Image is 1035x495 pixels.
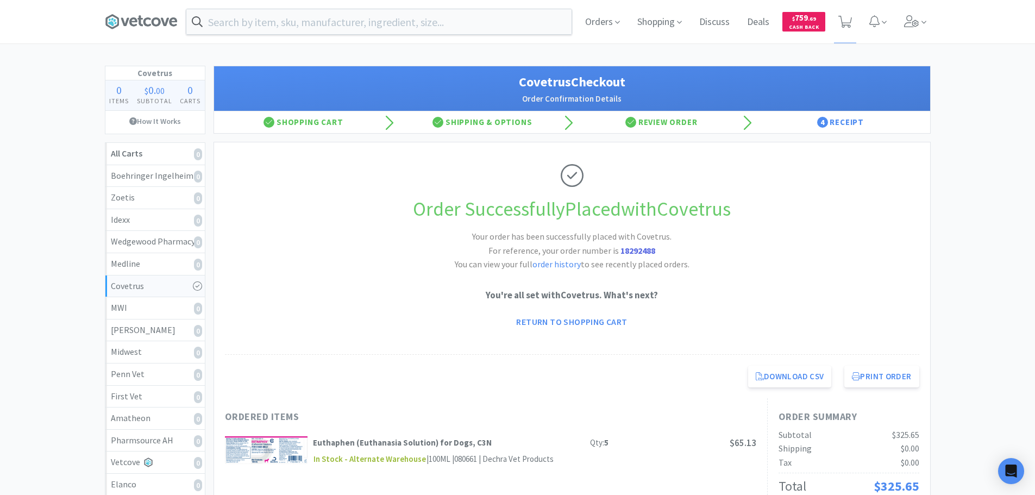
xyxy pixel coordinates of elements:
[111,257,199,271] div: Medline
[488,245,655,256] span: For reference, your order number is
[194,236,202,248] i: 0
[792,15,795,22] span: $
[194,479,202,491] i: 0
[105,96,133,106] h4: Items
[450,453,554,466] div: | 080661 | Dechra Vet Products
[779,442,812,456] div: Shipping
[426,454,450,464] span: | 100ML
[194,391,202,403] i: 0
[105,319,205,342] a: [PERSON_NAME]0
[111,191,199,205] div: Zoetis
[156,85,165,96] span: 00
[194,435,202,447] i: 0
[782,7,825,36] a: $759.69Cash Back
[105,275,205,298] a: Covetrus
[194,303,202,315] i: 0
[111,390,199,404] div: First Vet
[105,143,205,165] a: All Carts0
[751,111,930,133] div: Receipt
[111,323,199,337] div: [PERSON_NAME]
[214,111,393,133] div: Shopping Cart
[620,245,655,256] strong: 18292488
[313,453,426,466] span: In Stock - Alternate Warehouse
[111,434,199,448] div: Pharmsource AH
[105,408,205,430] a: Amatheon0
[509,311,635,333] a: Return to Shopping Cart
[187,83,193,97] span: 0
[779,456,792,470] div: Tax
[748,366,832,387] a: Download CSV
[111,367,199,381] div: Penn Vet
[133,96,176,106] h4: Subtotal
[779,409,919,425] h1: Order Summary
[105,111,205,131] a: How It Works
[111,279,199,293] div: Covetrus
[105,165,205,187] a: Boehringer Ingelheim0
[194,457,202,469] i: 0
[808,15,816,22] span: . 69
[194,192,202,204] i: 0
[194,325,202,337] i: 0
[789,24,819,32] span: Cash Back
[743,17,774,27] a: Deals
[844,366,919,387] button: Print Order
[901,457,919,468] span: $0.00
[194,215,202,227] i: 0
[111,455,199,469] div: Vetcove
[111,345,199,359] div: Midwest
[194,148,202,160] i: 0
[225,409,551,425] h1: Ordered Items
[145,85,148,96] span: $
[194,369,202,381] i: 0
[111,235,199,249] div: Wedgewood Pharmacy
[111,148,142,159] strong: All Carts
[313,437,492,448] strong: Euthaphen (Euthanasia Solution) for Dogs, C3N
[779,428,812,442] div: Subtotal
[817,117,828,128] span: 4
[105,430,205,452] a: Pharmsource AH0
[105,452,205,474] a: Vetcove0
[133,85,176,96] div: .
[225,193,919,225] h1: Order Successfully Placed with Covetrus
[892,429,919,440] span: $325.65
[111,301,199,315] div: MWI
[695,17,734,27] a: Discuss
[998,458,1024,484] div: Open Intercom Messenger
[105,297,205,319] a: MWI0
[116,83,122,97] span: 0
[194,171,202,183] i: 0
[409,230,735,272] h2: Your order has been successfully placed with Covetrus. You can view your full to see recently pla...
[111,169,199,183] div: Boehringer Ingelheim
[105,66,205,80] h1: Covetrus
[111,411,199,425] div: Amatheon
[225,92,919,105] h2: Order Confirmation Details
[590,436,609,449] div: Qty:
[105,187,205,209] a: Zoetis0
[901,443,919,454] span: $0.00
[186,9,572,34] input: Search by item, sku, manufacturer, ingredient, size...
[730,437,756,449] span: $65.13
[105,231,205,253] a: Wedgewood Pharmacy0
[105,253,205,275] a: Medline0
[225,288,919,303] p: You're all set with Covetrus . What's next?
[225,436,308,464] img: 4ab372e94aa34311a5d454265fa690c4_566175.png
[105,364,205,386] a: Penn Vet0
[194,259,202,271] i: 0
[792,12,816,23] span: 759
[176,96,205,106] h4: Carts
[532,259,581,270] a: order history
[105,209,205,231] a: Idexx0
[393,111,572,133] div: Shipping & Options
[874,478,919,494] span: $325.65
[225,72,919,92] h1: Covetrus Checkout
[194,413,202,425] i: 0
[105,386,205,408] a: First Vet0
[194,347,202,359] i: 0
[105,341,205,364] a: Midwest0
[572,111,751,133] div: Review Order
[111,478,199,492] div: Elanco
[148,83,154,97] span: 0
[604,437,609,448] strong: 5
[111,213,199,227] div: Idexx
